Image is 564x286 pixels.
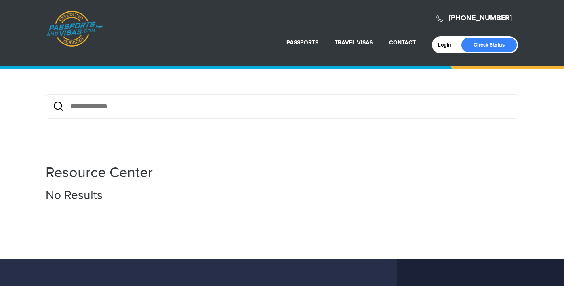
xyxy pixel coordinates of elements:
[46,11,103,47] a: Passports & [DOMAIN_NAME]
[335,39,373,46] a: Travel Visas
[286,39,318,46] a: Passports
[46,165,518,181] h1: Resource Center
[46,189,518,202] h2: No Results
[46,94,518,119] div: {/exp:low_search:form}
[461,38,517,52] a: Check Status
[389,39,416,46] a: Contact
[438,42,457,48] a: Login
[449,14,512,23] a: [PHONE_NUMBER]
